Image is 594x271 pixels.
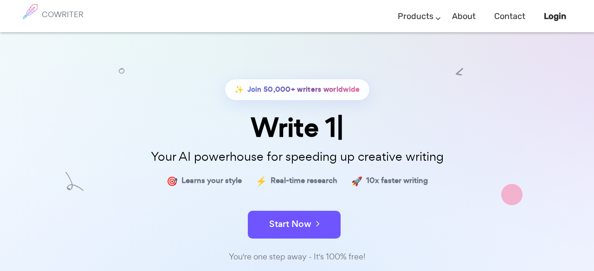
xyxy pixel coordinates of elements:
span: ✨ [234,83,244,96]
span: 🚀 [351,174,362,188]
span: Learns your style [181,174,242,188]
a: Login [544,3,566,30]
div: You're one step away - It's 100% free! [65,250,529,264]
span: Real-time research [271,174,337,188]
span: 🎯 [167,174,178,188]
div: Write 1 [65,114,529,141]
a: Products [398,3,433,30]
span: Join 50,000+ writers worldwide [247,83,360,96]
span: 10x faster writing [366,174,428,188]
button: Start Now [248,211,341,239]
a: Contact [494,3,525,30]
span: ⚡ [256,174,267,188]
h6: COWRITER [42,10,84,19]
b: Login [544,11,566,21]
a: About [452,3,476,30]
p: Your AI powerhouse for speeding up creative writing [65,147,529,167]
